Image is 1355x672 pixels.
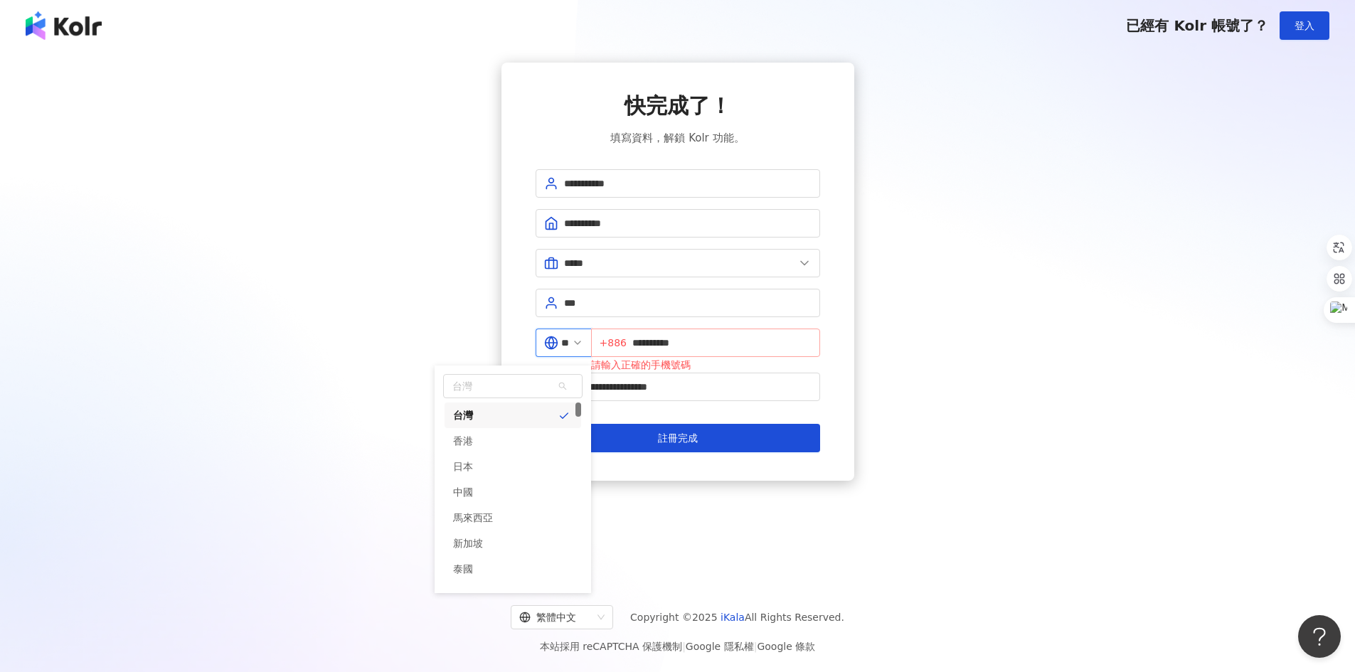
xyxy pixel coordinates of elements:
div: 台灣 [445,402,581,428]
a: Google 條款 [757,641,815,652]
span: 註冊完成 [658,432,698,444]
div: 新加坡 [453,530,483,556]
span: 登入 [1295,20,1314,31]
button: 註冊完成 [536,424,820,452]
span: | [754,641,758,652]
div: 新加坡 [445,530,581,556]
span: Copyright © 2025 All Rights Reserved. [630,609,844,626]
a: Google 隱私權 [686,641,754,652]
div: 馬來西亞 [445,505,581,530]
button: 登入 [1280,11,1329,40]
span: 本站採用 reCAPTCHA 保護機制 [540,638,815,655]
div: 中國 [445,479,581,505]
span: 填寫資料，解鎖 Kolr 功能。 [610,129,744,146]
div: 請輸入正確的手機號碼 [591,357,820,373]
span: +886 [600,335,627,351]
img: logo [26,11,102,40]
span: 台灣 [444,375,582,398]
span: 快完成了！ [625,91,731,121]
a: iKala [721,612,745,623]
div: 香港 [453,428,473,454]
iframe: Help Scout Beacon - Open [1298,615,1341,658]
div: 繁體中文 [519,606,592,629]
div: 中國 [453,479,473,505]
span: 已經有 Kolr 帳號了？ [1126,17,1268,34]
div: 台灣 [453,402,473,428]
div: 日本 [445,454,581,479]
div: 馬來西亞 [453,505,493,530]
span: | [682,641,686,652]
div: 香港 [445,428,581,454]
div: 泰國 [445,556,581,582]
div: 泰國 [453,556,473,582]
div: 日本 [453,454,473,479]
